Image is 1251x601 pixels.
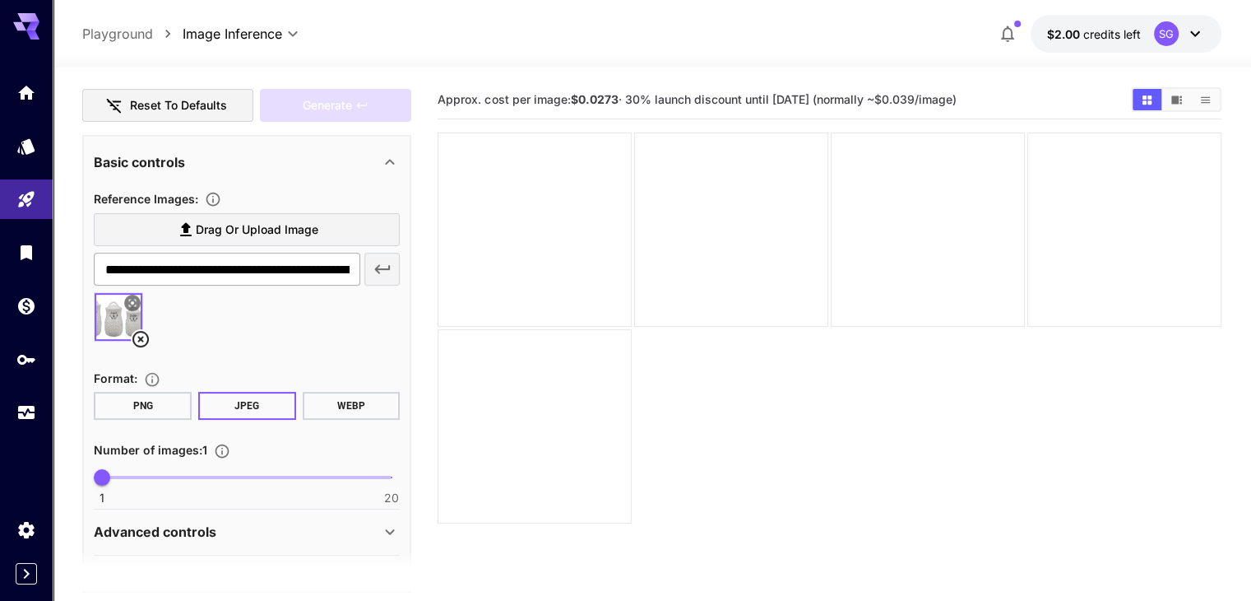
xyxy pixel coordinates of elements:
[207,443,237,459] button: Specify how many images to generate in a single request. Each image generation will be charged se...
[198,392,296,420] button: JPEG
[16,189,36,210] div: Playground
[196,220,318,240] span: Drag or upload image
[1047,27,1083,41] span: $2.00
[16,296,36,316] div: Wallet
[1162,89,1191,110] button: Show images in video view
[94,371,137,385] span: Format :
[570,92,618,106] b: $0.0273
[94,522,216,542] p: Advanced controls
[1154,21,1179,46] div: SG
[94,213,400,247] label: Drag or upload image
[384,490,399,506] span: 20
[94,443,207,457] span: Number of images : 1
[1133,89,1161,110] button: Show images in grid view
[137,371,167,388] button: Choose the file format for the output image.
[438,92,956,106] span: Approx. cost per image: · 30% launch discount until [DATE] (normally ~$0.039/image)
[100,490,104,506] span: 1
[1047,26,1141,43] div: $2.00
[1031,15,1221,53] button: $2.00SG
[94,152,185,172] p: Basic controls
[94,142,400,182] div: Basic controls
[1083,27,1141,41] span: credits left
[94,192,198,206] span: Reference Images :
[16,519,36,540] div: Settings
[82,24,153,44] a: Playground
[303,392,401,420] button: WEBP
[82,89,253,123] button: Reset to defaults
[16,82,36,103] div: Home
[198,191,228,207] button: Upload a reference image to guide the result. This is needed for Image-to-Image or Inpainting. Su...
[1191,89,1220,110] button: Show images in list view
[16,563,37,585] button: Expand sidebar
[16,242,36,263] div: Library
[82,24,183,44] nav: breadcrumb
[94,512,400,552] div: Advanced controls
[16,403,36,423] div: Usage
[94,392,192,420] button: PNG
[16,349,36,370] div: API Keys
[16,136,36,156] div: Models
[183,24,282,44] span: Image Inference
[1131,87,1221,112] div: Show images in grid viewShow images in video viewShow images in list view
